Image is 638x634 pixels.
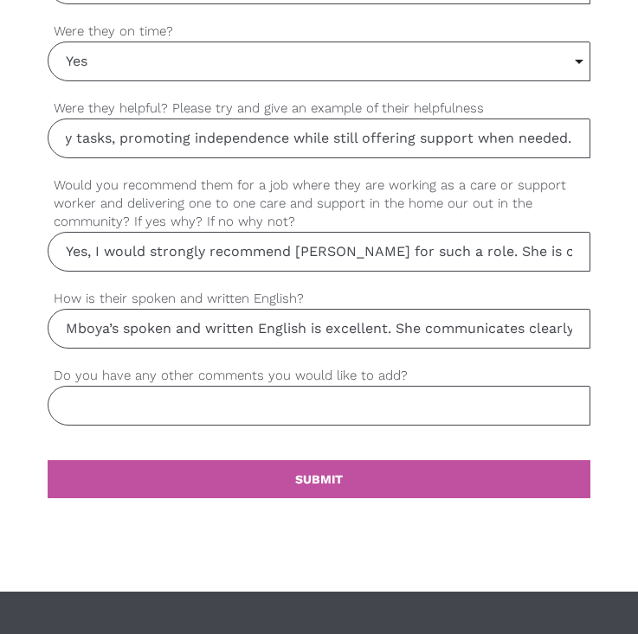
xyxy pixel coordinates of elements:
label: Were they on time? [48,22,590,42]
label: Do you have any other comments you would like to add? [48,366,590,386]
b: SUBMIT [295,472,343,486]
label: Were they helpful? Please try and give an example of their helpfulness [48,99,590,118]
label: How is their spoken and written English? [48,289,590,309]
a: SUBMIT [48,460,590,498]
label: Would you recommend them for a job where they are working as a care or support worker and deliver... [48,176,590,232]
